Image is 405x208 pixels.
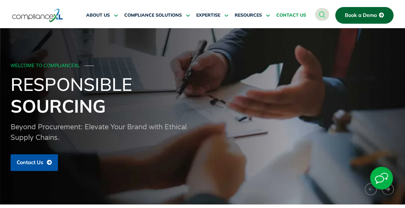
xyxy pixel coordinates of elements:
span: Sourcing [11,95,106,117]
h1: Responsible [11,73,395,117]
a: Contact Us [11,154,58,171]
span: EXPERTISE [196,12,220,18]
a: EXPERTISE [196,8,228,23]
a: ABOUT US [86,8,118,23]
span: Book a Demo [345,12,377,18]
span: Contact Us [17,160,43,165]
span: COMPLIANCE SOLUTIONS [124,12,182,18]
a: Book a Demo [335,7,393,24]
div: WELCOME TO COMPLIANCEXL [11,63,393,69]
span: Beyond Procurement: Elevate Your Brand with Ethical Supply Chains. [11,123,187,142]
span: CONTACT US [276,12,306,18]
a: navsearch-button [315,8,329,21]
a: RESOURCES [235,8,270,23]
a: COMPLIANCE SOLUTIONS [124,8,190,23]
img: logo-one.svg [12,8,63,23]
img: Start Chat [370,167,393,189]
span: ─── [85,63,94,68]
span: ABOUT US [86,12,110,18]
a: CONTACT US [276,8,306,23]
span: RESOURCES [235,12,262,18]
